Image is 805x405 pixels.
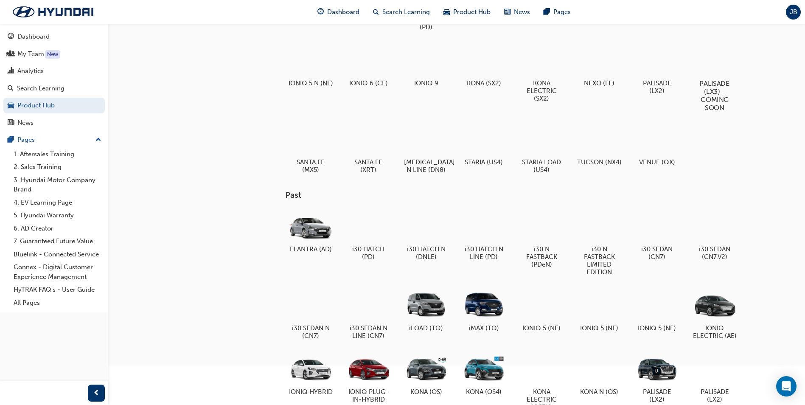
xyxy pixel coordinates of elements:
h3: Past [285,190,767,200]
div: Pages [17,135,35,145]
span: prev-icon [93,388,100,399]
a: i30 HATCH (PD) [343,207,394,264]
a: VENUE (QX) [631,120,682,169]
a: KONA (SX2) [458,41,509,90]
a: NEXO (FE) [574,41,625,90]
h5: VENUE (QX) [635,158,679,166]
h5: IONIQ 5 (NE) [577,324,622,332]
h5: iMAX (TQ) [462,324,506,332]
h5: i30 N FASTBACK LIMITED EDITION [577,245,622,276]
a: PALISADE (LX2) [631,41,682,98]
a: i30 HATCH N LINE (PD) [458,207,509,264]
h5: i30 HATCH N LINE (PD) [462,245,506,261]
a: Product Hub [3,98,105,113]
h5: IONIQ HYBRID [289,388,333,396]
h5: PALISADE (LX2) [635,388,679,403]
h5: IONIQ 5 (NE) [635,324,679,332]
a: Connex - Digital Customer Experience Management [10,261,105,283]
a: Analytics [3,63,105,79]
h5: ELANTRA (AD) [289,245,333,253]
a: KONA (OS) [401,350,452,399]
a: IONIQ 5 (NE) [574,286,625,335]
span: chart-icon [8,67,14,75]
button: DashboardMy TeamAnalyticsSearch LearningProduct HubNews [3,27,105,132]
a: TUCSON (NX4) [574,120,625,169]
a: Dashboard [3,29,105,45]
a: pages-iconPages [537,3,578,21]
button: Pages [3,132,105,148]
div: Analytics [17,66,44,76]
h5: i30 N FASTBACK (PDeN) [519,245,564,268]
span: people-icon [8,51,14,58]
span: news-icon [8,119,14,127]
h5: i30 SEDAN N (CN7) [289,324,333,340]
a: IONIQ 9 [401,41,452,90]
a: IONIQ 5 N (NE) [285,41,336,90]
a: i30 SEDAN (CN7) [631,207,682,264]
h5: SANTA FE (XRT) [346,158,391,174]
span: guage-icon [317,7,324,17]
h5: STARIA (US4) [462,158,506,166]
a: IONIQ ELECTRIC (AE) [689,286,740,343]
span: JB [790,7,797,17]
a: IONIQ 6 (CE) [343,41,394,90]
a: IONIQ 5 (NE) [516,286,567,335]
h5: i30 SEDAN (CN7.V2) [693,245,737,261]
a: SANTA FE (MX5) [285,120,336,177]
h5: IONIQ ELECTRIC (AE) [693,324,737,340]
a: News [3,115,105,131]
div: My Team [17,49,44,59]
img: Trak [4,3,102,21]
h5: IONIQ 5 (NE) [519,324,564,332]
a: All Pages [10,296,105,309]
a: i30 SEDAN (CN7.V2) [689,207,740,264]
a: 3. Hyundai Motor Company Brand [10,174,105,196]
a: KONA (OS4) [458,350,509,399]
h5: TUCSON (NX4) [577,158,622,166]
div: Search Learning [17,84,65,93]
span: search-icon [8,85,14,93]
span: guage-icon [8,33,14,41]
a: 7. Guaranteed Future Value [10,235,105,248]
span: News [514,7,530,17]
a: iMAX (TQ) [458,286,509,335]
h5: KONA (OS4) [462,388,506,396]
div: Open Intercom Messenger [776,376,797,397]
a: STARIA LOAD (US4) [516,120,567,177]
a: i30 SEDAN N (CN7) [285,286,336,343]
a: ELANTRA (AD) [285,207,336,256]
span: news-icon [504,7,510,17]
span: up-icon [95,135,101,146]
h5: PALISADE (LX3) - COMING SOON [691,79,738,112]
a: i30 N FASTBACK (PDeN) [516,207,567,272]
h5: i30 HATCH (PD) [346,245,391,261]
a: guage-iconDashboard [311,3,366,21]
a: SANTA FE (XRT) [343,120,394,177]
a: news-iconNews [497,3,537,21]
h5: STARIA LOAD (US4) [519,158,564,174]
a: Search Learning [3,81,105,96]
a: 1. Aftersales Training [10,148,105,161]
a: i30 HATCH N (DNLE) [401,207,452,264]
div: News [17,118,34,128]
a: HyTRAK FAQ's - User Guide [10,283,105,296]
div: Tooltip anchor [45,50,60,59]
button: JB [786,5,801,20]
span: pages-icon [544,7,550,17]
h5: i30 SEDAN N LINE (CN7) [346,324,391,340]
a: KONA N (OS) [574,350,625,399]
h5: iLOAD (TQ) [404,324,449,332]
a: [MEDICAL_DATA] N LINE (DN8) [401,120,452,177]
h5: SANTA FE (MX5) [289,158,333,174]
a: i30 SEDAN N LINE (CN7) [343,286,394,343]
a: IONIQ 5 (NE) [631,286,682,335]
span: car-icon [443,7,450,17]
h5: KONA (SX2) [462,79,506,87]
span: pages-icon [8,136,14,144]
a: car-iconProduct Hub [437,3,497,21]
h5: KONA N (OS) [577,388,622,396]
h5: PALISADE (LX2) [693,388,737,403]
h5: KONA (OS) [404,388,449,396]
a: My Team [3,46,105,62]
